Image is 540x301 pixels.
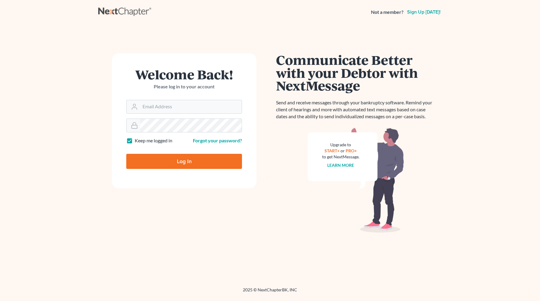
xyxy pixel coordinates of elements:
h1: Welcome Back! [126,68,242,81]
span: or [341,148,345,153]
a: Forgot your password? [193,138,242,143]
div: 2025 © NextChapterBK, INC [98,287,442,298]
img: nextmessage_bg-59042aed3d76b12b5cd301f8e5b87938c9018125f34e5fa2b7a6b67550977c72.svg [308,127,404,233]
div: Upgrade to [322,142,359,148]
a: START+ [325,148,340,153]
input: Log In [126,154,242,169]
p: Please log in to your account [126,83,242,90]
a: Learn more [328,163,354,168]
a: PRO+ [346,148,357,153]
p: Send and receive messages through your bankruptcy software. Remind your client of hearings and mo... [276,99,436,120]
div: to get NextMessage. [322,154,359,160]
h1: Communicate Better with your Debtor with NextMessage [276,53,436,92]
strong: Not a member? [371,9,403,16]
a: Sign up [DATE]! [406,10,442,14]
label: Keep me logged in [135,137,172,144]
input: Email Address [140,100,242,113]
